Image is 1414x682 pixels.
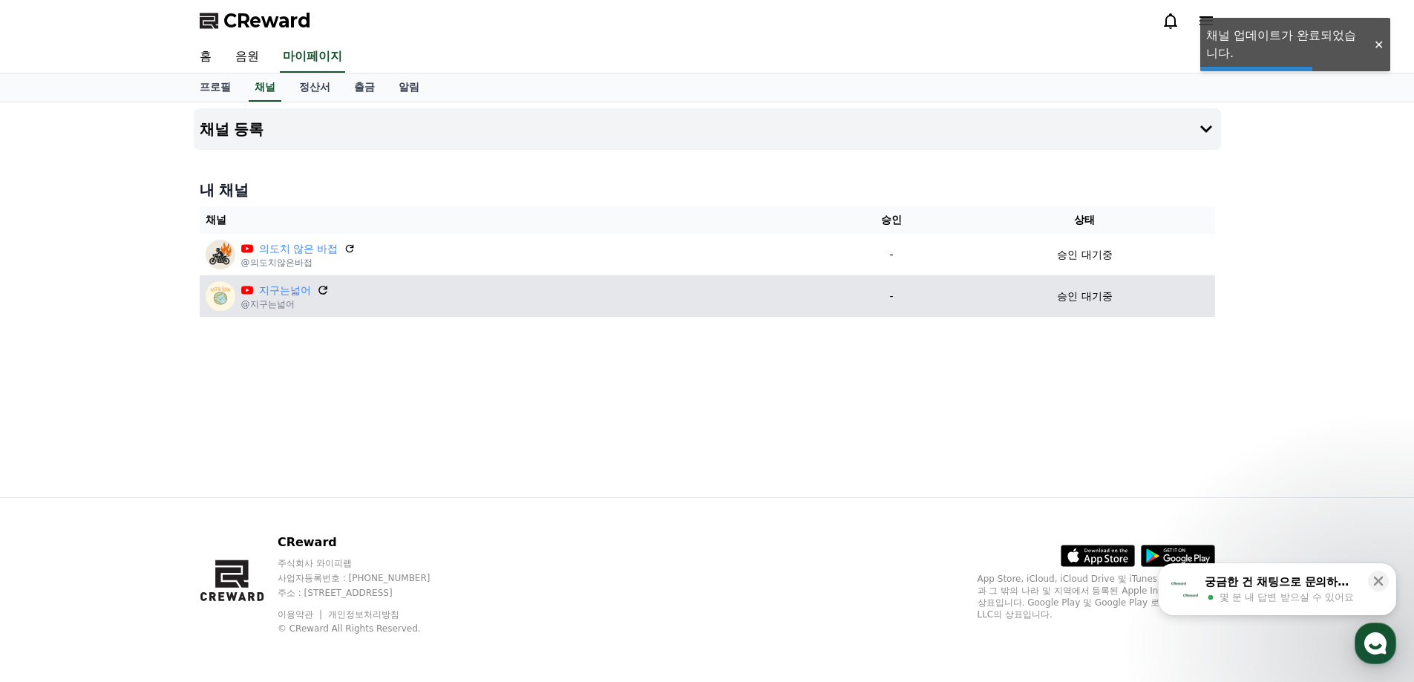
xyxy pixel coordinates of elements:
[287,73,342,102] a: 정산서
[1057,289,1112,304] p: 승인 대기중
[278,534,459,551] p: CReward
[828,206,955,234] th: 승인
[200,9,311,33] a: CReward
[955,206,1214,234] th: 상태
[1057,247,1112,263] p: 승인 대기중
[834,289,949,304] p: -
[206,281,235,311] img: 지구는넓어
[328,609,399,620] a: 개인정보처리방침
[47,493,56,505] span: 홈
[278,623,459,635] p: © CReward All Rights Reserved.
[278,572,459,584] p: 사업자등록번호 : [PHONE_NUMBER]
[188,73,243,102] a: 프로필
[192,470,285,508] a: 설정
[978,573,1215,620] p: App Store, iCloud, iCloud Drive 및 iTunes Store는 미국과 그 밖의 나라 및 지역에서 등록된 Apple Inc.의 서비스 상표입니다. Goo...
[342,73,387,102] a: 출금
[223,42,271,73] a: 음원
[200,180,1215,200] h4: 내 채널
[194,108,1221,150] button: 채널 등록
[278,557,459,569] p: 주식회사 와이피랩
[241,298,329,310] p: @지구는넓어
[206,240,235,269] img: 의도치 않은 바접
[259,283,311,298] a: 지구는넓어
[241,257,356,269] p: @의도치않은바접
[259,241,338,257] a: 의도치 않은 바접
[98,470,192,508] a: 대화
[278,587,459,599] p: 주소 : [STREET_ADDRESS]
[834,247,949,263] p: -
[4,470,98,508] a: 홈
[188,42,223,73] a: 홈
[136,494,154,505] span: 대화
[387,73,431,102] a: 알림
[223,9,311,33] span: CReward
[200,121,264,137] h4: 채널 등록
[280,42,345,73] a: 마이페이지
[278,609,324,620] a: 이용약관
[200,206,828,234] th: 채널
[229,493,247,505] span: 설정
[249,73,281,102] a: 채널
